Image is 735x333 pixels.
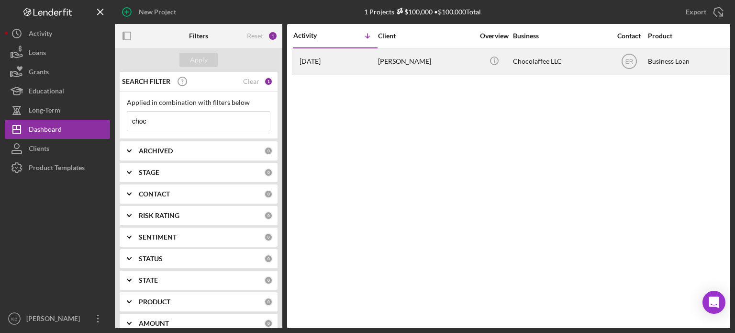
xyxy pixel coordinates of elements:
[264,77,273,86] div: 1
[11,316,18,322] text: KB
[264,211,273,220] div: 0
[264,254,273,263] div: 0
[264,276,273,285] div: 0
[293,32,335,39] div: Activity
[29,139,49,161] div: Clients
[5,158,110,177] button: Product Templates
[702,291,725,314] div: Open Intercom Messenger
[29,120,62,141] div: Dashboard
[115,2,186,22] button: New Project
[5,120,110,139] button: Dashboard
[513,49,609,74] div: Chocolaffee LLC
[122,78,170,85] b: SEARCH FILTER
[5,24,110,43] button: Activity
[127,99,270,106] div: Applied in combination with filters below
[364,8,481,16] div: 1 Projects • $100,000 Total
[24,309,86,331] div: [PERSON_NAME]
[29,81,64,103] div: Educational
[29,101,60,122] div: Long-Term
[676,2,730,22] button: Export
[5,101,110,120] button: Long-Term
[139,147,173,155] b: ARCHIVED
[29,24,52,46] div: Activity
[378,49,474,74] div: [PERSON_NAME]
[139,190,170,198] b: CONTACT
[264,147,273,155] div: 0
[378,32,474,40] div: Client
[139,276,158,284] b: STATE
[300,57,321,65] time: 2025-06-20 11:17
[611,32,647,40] div: Contact
[139,2,176,22] div: New Project
[264,233,273,241] div: 0
[268,31,278,41] div: 1
[5,139,110,158] button: Clients
[29,158,85,180] div: Product Templates
[264,168,273,177] div: 0
[264,319,273,328] div: 0
[5,43,110,62] button: Loans
[625,58,633,65] text: ER
[5,81,110,101] button: Educational
[264,190,273,198] div: 0
[476,32,512,40] div: Overview
[139,233,177,241] b: SENTIMENT
[179,53,218,67] button: Apply
[247,32,263,40] div: Reset
[513,32,609,40] div: Business
[139,255,163,263] b: STATUS
[243,78,259,85] div: Clear
[686,2,706,22] div: Export
[29,43,46,65] div: Loans
[5,62,110,81] button: Grants
[190,53,208,67] div: Apply
[189,32,208,40] b: Filters
[29,62,49,84] div: Grants
[264,298,273,306] div: 0
[5,309,110,328] button: KB[PERSON_NAME]
[139,298,170,306] b: PRODUCT
[139,169,159,176] b: STAGE
[139,320,169,327] b: AMOUNT
[394,8,433,16] div: $100,000
[139,212,179,219] b: RISK RATING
